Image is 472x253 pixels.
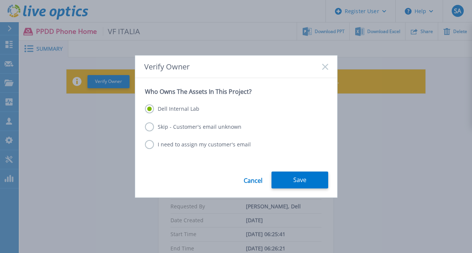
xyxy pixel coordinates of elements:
button: Save [271,172,328,188]
label: Dell Internal Lab [145,104,199,113]
span: Verify Owner [144,62,190,71]
label: I need to assign my customer's email [145,140,251,149]
label: Skip - Customer's email unknown [145,122,241,131]
a: Cancel [244,172,262,188]
p: Who Owns The Assets In This Project? [145,88,327,95]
